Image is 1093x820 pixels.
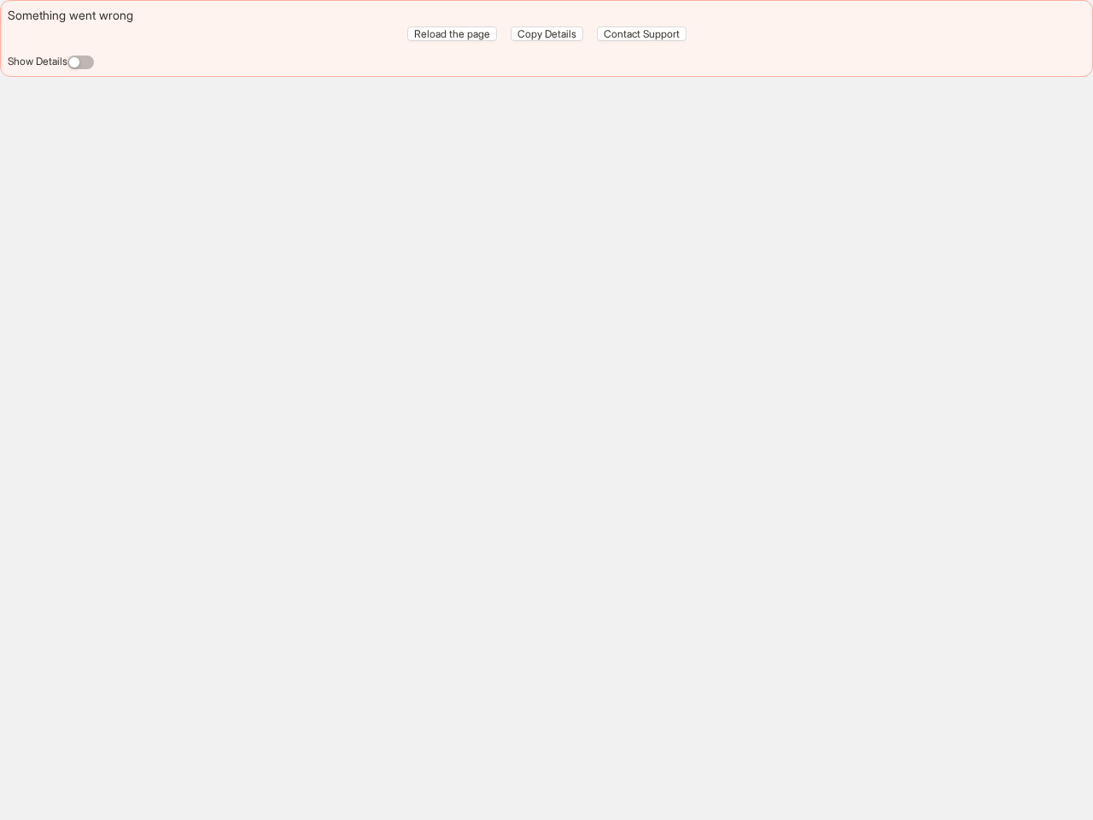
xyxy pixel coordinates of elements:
label: Show Details [8,55,67,67]
button: Contact Support [597,26,687,41]
span: Reload the page [414,27,490,40]
span: Contact Support [604,27,680,40]
span: Copy Details [517,27,576,40]
button: Reload the page [407,26,497,41]
button: Copy Details [511,26,583,41]
div: Something went wrong [8,8,1085,23]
